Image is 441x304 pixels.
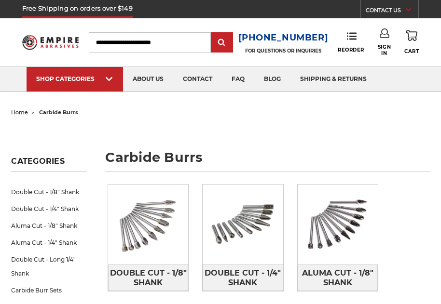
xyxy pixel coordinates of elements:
[105,151,429,172] h1: carbide burrs
[212,33,232,53] input: Submit
[290,67,376,92] a: shipping & returns
[238,48,329,54] p: FOR QUESTIONS OR INQUIRIES
[254,67,290,92] a: blog
[39,109,78,116] span: carbide burrs
[298,185,378,264] img: Aluma Cut - 1/8" Shank
[108,264,188,291] a: Double Cut - 1/8" Shank
[36,75,113,82] div: SHOP CATEGORIES
[109,265,188,291] span: Double Cut - 1/8" Shank
[298,264,378,291] a: Aluma Cut - 1/8" Shank
[338,32,364,53] a: Reorder
[173,67,222,92] a: contact
[238,31,329,45] a: [PHONE_NUMBER]
[11,251,87,282] a: Double Cut - Long 1/4" Shank
[366,5,418,18] a: CONTACT US
[11,157,87,172] h5: Categories
[11,184,87,200] a: Double Cut - 1/8" Shank
[108,185,188,264] img: Double Cut - 1/8" Shank
[404,28,419,56] a: Cart
[377,44,392,56] span: Sign In
[338,47,364,53] span: Reorder
[11,200,87,217] a: Double Cut - 1/4" Shank
[22,31,79,53] img: Empire Abrasives
[11,109,28,116] a: home
[203,185,283,264] img: Double Cut - 1/4" Shank
[298,265,377,291] span: Aluma Cut - 1/8" Shank
[203,265,282,291] span: Double Cut - 1/4" Shank
[404,48,419,54] span: Cart
[11,282,87,299] a: Carbide Burr Sets
[11,234,87,251] a: Aluma Cut - 1/4" Shank
[123,67,173,92] a: about us
[203,264,283,291] a: Double Cut - 1/4" Shank
[222,67,254,92] a: faq
[11,217,87,234] a: Aluma Cut - 1/8" Shank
